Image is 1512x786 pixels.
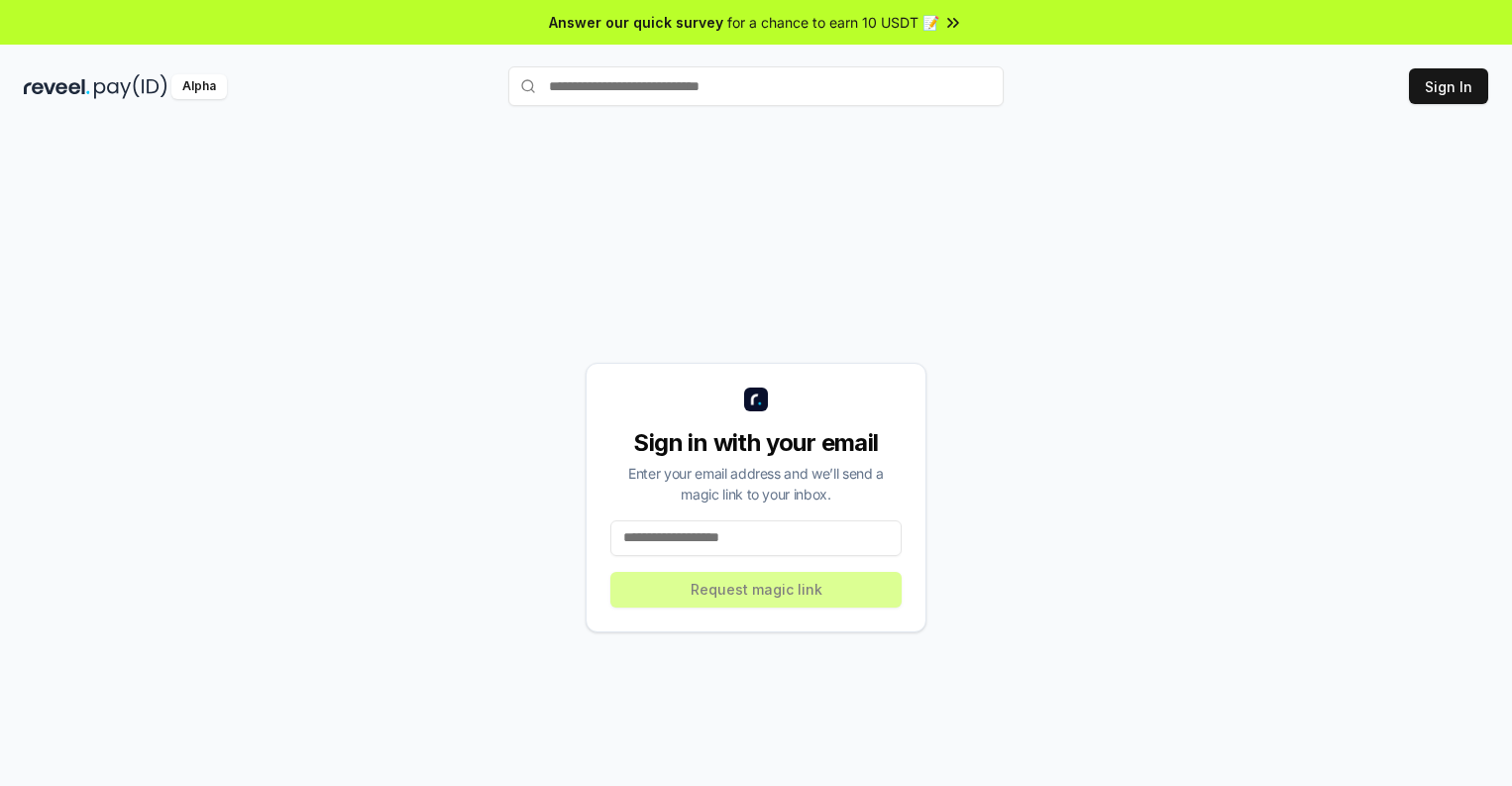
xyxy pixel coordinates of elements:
[610,463,902,505] div: Enter your email address and we’ll send a magic link to your inbox.
[171,74,227,99] div: Alpha
[549,12,723,33] span: Answer our quick survey
[94,74,167,99] img: pay_id
[1409,68,1488,104] button: Sign In
[744,388,768,411] img: logo_small
[24,74,90,99] img: reveel_dark
[727,12,939,33] span: for a chance to earn 10 USDT 📝
[610,427,902,459] div: Sign in with your email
